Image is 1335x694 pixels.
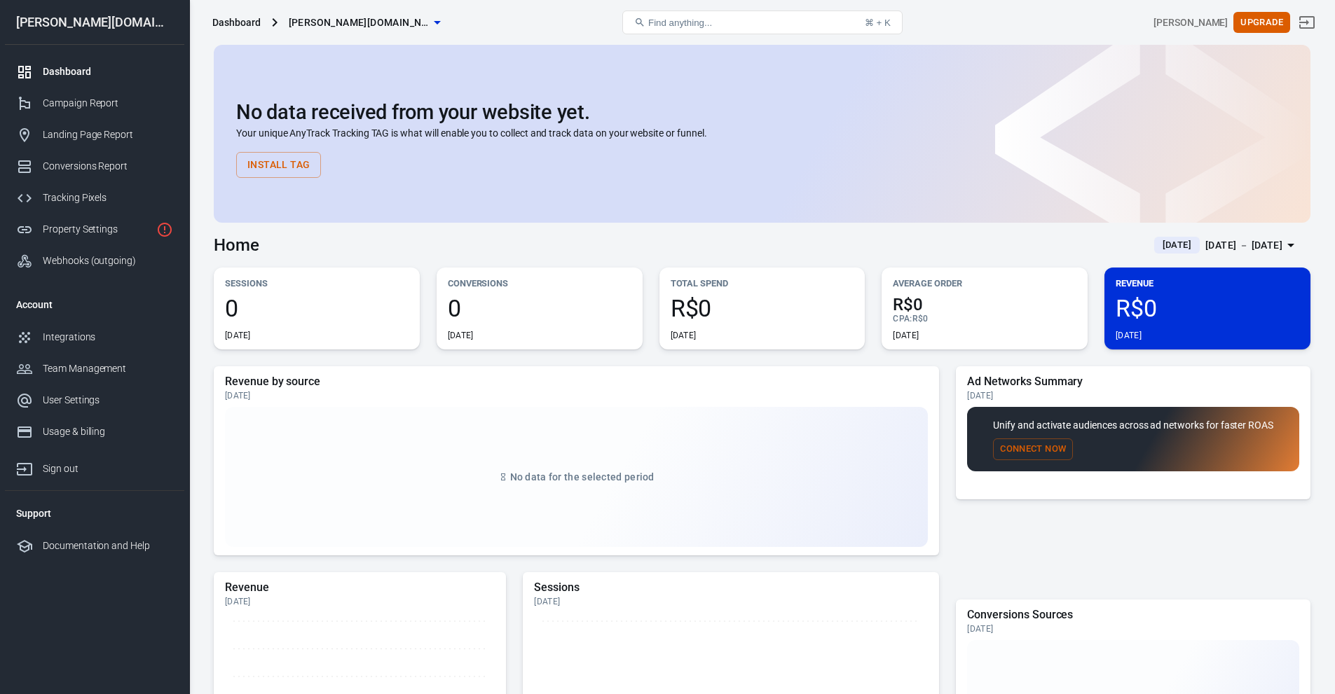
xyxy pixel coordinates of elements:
[893,330,919,341] div: [DATE]
[5,353,184,384] a: Team Management
[156,221,173,238] svg: Property is not installed yet
[1157,238,1197,252] span: [DATE]
[993,418,1273,433] p: Unify and activate audiences across ad networks for faster ROAS
[225,375,928,389] h5: Revenue by source
[236,101,1288,123] h2: No data received from your website yet.
[5,16,184,29] div: [PERSON_NAME][DOMAIN_NAME]
[671,296,854,320] span: R$0
[5,151,184,182] a: Conversions Report
[225,276,409,291] p: Sessions
[534,596,928,607] div: [DATE]
[1290,6,1324,39] a: Sign out
[5,56,184,88] a: Dashboard
[1153,15,1228,30] div: Account id: JOLJpSb6
[865,18,891,28] div: ⌘ + K
[967,623,1299,634] div: [DATE]
[893,314,912,324] span: CPA :
[225,330,251,341] div: [DATE]
[43,96,173,111] div: Campaign Report
[43,393,173,408] div: User Settings
[43,424,173,439] div: Usage & billing
[5,321,184,353] a: Integrations
[214,235,259,255] h3: Home
[43,361,173,376] div: Team Management
[448,276,631,291] p: Conversions
[5,245,184,277] a: Webhooks (outgoing)
[1233,12,1290,34] button: Upgrade
[622,11,903,34] button: Find anything...⌘ + K
[225,596,495,607] div: [DATE]
[212,15,261,29] div: Dashboard
[43,222,151,237] div: Property Settings
[5,288,184,321] li: Account
[5,88,184,119] a: Campaign Report
[5,182,184,214] a: Tracking Pixels
[43,461,173,476] div: Sign out
[967,390,1299,401] div: [DATE]
[967,375,1299,389] h5: Ad Networks Summary
[289,14,429,32] span: koraisushi.shop
[5,384,184,416] a: User Settings
[5,497,184,530] li: Support
[893,276,1076,291] p: Average Order
[5,447,184,485] a: Sign out
[448,296,631,320] span: 0
[912,314,928,324] span: R$0
[236,126,1288,141] p: Your unique AnyTrack Tracking TAG is what will enable you to collect and track data on your websi...
[671,330,697,341] div: [DATE]
[283,10,446,36] button: [PERSON_NAME][DOMAIN_NAME]
[448,330,474,341] div: [DATE]
[5,214,184,245] a: Property Settings
[43,127,173,142] div: Landing Page Report
[1116,296,1299,320] span: R$0
[648,18,712,28] span: Find anything...
[993,438,1073,460] button: Connect Now
[236,152,321,178] button: Install Tag
[1143,234,1310,257] button: [DATE][DATE] － [DATE]
[671,276,854,291] p: Total Spend
[1116,276,1299,291] p: Revenue
[43,254,173,268] div: Webhooks (outgoing)
[5,416,184,447] a: Usage & billing
[225,296,409,320] span: 0
[1205,237,1282,254] div: [DATE] － [DATE]
[893,296,1076,313] span: R$0
[43,64,173,79] div: Dashboard
[5,119,184,151] a: Landing Page Report
[43,539,173,553] div: Documentation and Help
[43,190,173,205] div: Tracking Pixels
[1116,330,1142,341] div: [DATE]
[967,608,1299,622] h5: Conversions Sources
[43,159,173,174] div: Conversions Report
[534,581,928,595] h5: Sessions
[43,330,173,345] div: Integrations
[225,390,928,401] div: [DATE]
[225,581,495,595] h5: Revenue
[510,471,655,483] span: No data for the selected period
